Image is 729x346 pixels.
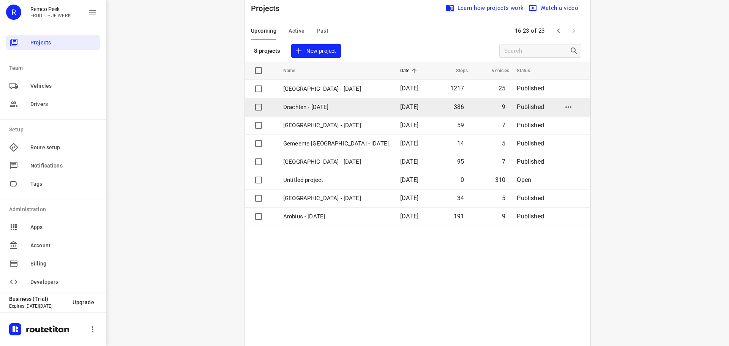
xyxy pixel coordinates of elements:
[517,213,544,220] span: Published
[502,140,505,147] span: 5
[283,85,389,93] p: [GEOGRAPHIC_DATA] - [DATE]
[283,212,389,221] p: Ambius - [DATE]
[504,45,570,57] input: Search projects
[517,122,544,129] span: Published
[517,103,544,111] span: Published
[517,140,544,147] span: Published
[400,213,418,220] span: [DATE]
[450,85,464,92] span: 1217
[446,66,468,75] span: Stops
[9,126,100,134] p: Setup
[6,78,100,93] div: Vehicles
[457,122,464,129] span: 59
[254,47,280,54] p: 8 projects
[317,26,329,36] span: Past
[73,299,94,305] span: Upgrade
[551,23,566,38] span: Previous Page
[6,158,100,173] div: Notifications
[283,158,389,166] p: [GEOGRAPHIC_DATA] - [DATE]
[499,85,505,92] span: 25
[566,23,581,38] span: Next Page
[517,85,544,92] span: Published
[30,6,71,12] p: Remco Peek
[502,194,505,202] span: 5
[289,26,305,36] span: Active
[6,140,100,155] div: Route setup
[400,176,418,183] span: [DATE]
[400,158,418,165] span: [DATE]
[283,121,389,130] p: [GEOGRAPHIC_DATA] - [DATE]
[283,176,389,185] p: Untitled project
[30,242,97,250] span: Account
[9,303,66,309] p: Expires [DATE][DATE]
[6,220,100,235] div: Apps
[296,46,336,56] span: New project
[517,176,531,183] span: Open
[6,274,100,289] div: Developers
[461,176,464,183] span: 0
[517,158,544,165] span: Published
[251,3,286,14] p: Projects
[251,26,276,36] span: Upcoming
[30,260,97,268] span: Billing
[6,96,100,112] div: Drivers
[570,46,581,55] div: Search
[66,295,100,309] button: Upgrade
[30,180,97,188] span: Tags
[512,23,548,39] span: 16-23 of 23
[9,296,66,302] p: Business (Trial)
[482,66,509,75] span: Vehicles
[400,194,418,202] span: [DATE]
[400,140,418,147] span: [DATE]
[400,122,418,129] span: [DATE]
[6,238,100,253] div: Account
[30,278,97,286] span: Developers
[283,194,389,203] p: [GEOGRAPHIC_DATA] - [DATE]
[517,66,540,75] span: Status
[400,103,418,111] span: [DATE]
[400,66,420,75] span: Date
[30,162,97,170] span: Notifications
[30,82,97,90] span: Vehicles
[454,103,464,111] span: 386
[502,122,505,129] span: 7
[30,39,97,47] span: Projects
[454,213,464,220] span: 191
[30,100,97,108] span: Drivers
[6,5,21,20] div: R
[457,194,464,202] span: 34
[283,103,389,112] p: Drachten - [DATE]
[30,144,97,152] span: Route setup
[283,139,389,148] p: Gemeente [GEOGRAPHIC_DATA] - [DATE]
[9,205,100,213] p: Administration
[502,158,505,165] span: 7
[30,223,97,231] span: Apps
[400,85,418,92] span: [DATE]
[457,140,464,147] span: 14
[30,13,71,18] p: FRUIT OP JE WERK
[9,64,100,72] p: Team
[517,194,544,202] span: Published
[291,44,341,58] button: New project
[6,176,100,191] div: Tags
[283,66,305,75] span: Name
[502,103,505,111] span: 9
[6,35,100,50] div: Projects
[6,256,100,271] div: Billing
[457,158,464,165] span: 95
[495,176,506,183] span: 310
[502,213,505,220] span: 9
